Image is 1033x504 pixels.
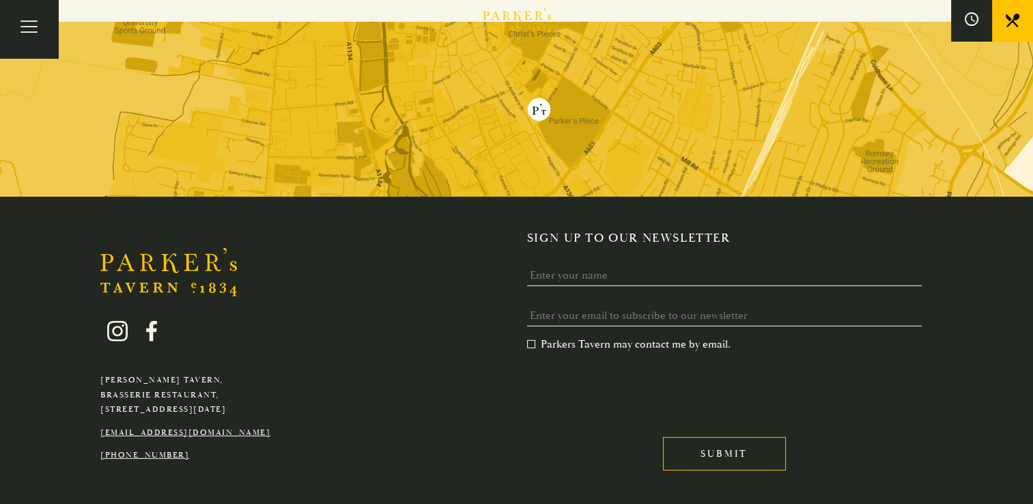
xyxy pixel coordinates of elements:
[100,450,189,460] a: [PHONE_NUMBER]
[527,337,731,351] label: Parkers Tavern may contact me by email.
[527,231,933,246] h2: Sign up to our newsletter
[527,305,922,326] input: Enter your email to subscribe to our newsletter
[100,373,270,417] p: [PERSON_NAME] Tavern, Brasserie Restaurant, [STREET_ADDRESS][DATE]
[663,437,786,471] input: Submit
[527,362,735,415] iframe: reCAPTCHA
[527,265,922,286] input: Enter your name
[100,428,270,438] a: [EMAIL_ADDRESS][DOMAIN_NAME]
